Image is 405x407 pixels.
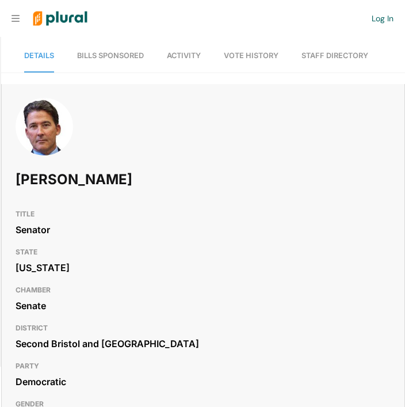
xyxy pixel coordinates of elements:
h3: CHAMBER [16,283,391,297]
div: Senate [16,297,391,314]
span: Details [24,51,54,60]
a: Staff Directory [301,40,368,73]
div: [US_STATE] [16,259,391,276]
div: Senator [16,221,391,238]
h3: DISTRICT [16,321,391,335]
a: Log In [372,13,393,24]
h1: [PERSON_NAME] [16,162,240,197]
div: Second Bristol and [GEOGRAPHIC_DATA] [16,335,391,352]
img: Logo for Plural [24,1,96,37]
a: Details [24,40,54,73]
h3: PARTY [16,359,391,373]
span: Activity [167,51,201,60]
a: Activity [167,40,201,73]
div: Democratic [16,373,391,390]
a: Vote History [224,40,278,73]
span: Vote History [224,51,278,60]
img: Headshot of Mark Montigny [16,98,73,167]
span: Bills Sponsored [77,51,144,60]
h3: TITLE [16,207,391,221]
a: Bills Sponsored [77,40,144,73]
h3: STATE [16,245,391,259]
